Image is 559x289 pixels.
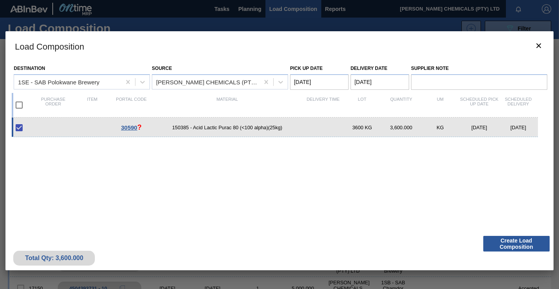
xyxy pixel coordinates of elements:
div: [PERSON_NAME] CHEMICALS (PTY) LTD [156,78,260,85]
div: Quantity [382,97,421,113]
input: mm/dd/yyyy [290,74,349,90]
h3: Load Composition [5,31,553,61]
span: 30590 [121,124,137,131]
div: UM [421,97,460,113]
div: [DATE] [499,125,538,130]
label: Supplier Note [411,63,547,74]
div: [DATE] [460,125,499,130]
div: 3600 KG [343,125,382,130]
label: Delivery Date [351,66,387,71]
button: Create Load Composition [483,236,550,252]
span: 150385 - Acid Lactic Purac 80 (<100 alpha)(25kg) [151,125,303,130]
label: Pick up Date [290,66,323,71]
div: Delivery Time [304,97,343,113]
div: Item [73,97,112,113]
div: Portal code [112,97,151,113]
div: Lot [343,97,382,113]
label: Source [152,66,172,71]
div: Material [151,97,303,113]
div: Purchase order [34,97,73,113]
div: 3,600.000 [382,125,421,130]
div: Total Qty: 3,600.000 [19,255,89,262]
div: KG [421,125,460,130]
label: Destination [14,66,45,71]
span: ? [137,123,142,131]
div: Scheduled Delivery [499,97,538,113]
div: 1SE - SAB Polokwane Brewery [18,78,99,85]
div: Scheduled Pick up Date [460,97,499,113]
input: mm/dd/yyyy [351,74,409,90]
div: Emergency Negotiation Order [112,123,151,132]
